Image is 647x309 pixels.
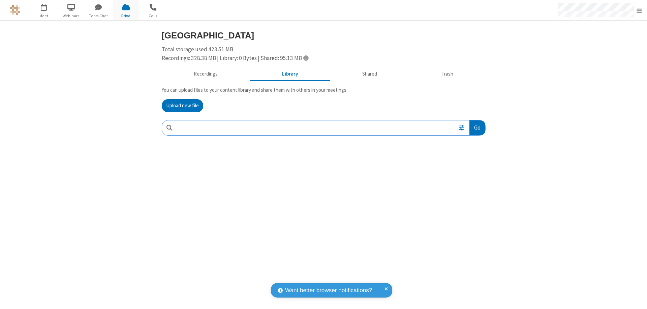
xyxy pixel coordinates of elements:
[86,13,111,19] span: Team Chat
[162,45,486,62] div: Total storage used 423.51 MB
[250,68,330,81] button: Content library
[162,54,486,63] div: Recordings: 328.38 MB | Library: 0 Bytes | Shared: 95.13 MB
[141,13,166,19] span: Calls
[162,99,203,113] button: Upload new file
[630,291,642,304] iframe: Chat
[162,31,486,40] h3: [GEOGRAPHIC_DATA]
[330,68,409,81] button: Shared during meetings
[285,286,372,295] span: Want better browser notifications?
[162,68,250,81] button: Recorded meetings
[469,120,485,136] button: Go
[31,13,57,19] span: Meet
[162,86,486,94] p: You can upload files to your content library and share them with others in your meetings
[113,13,138,19] span: Drive
[10,5,20,15] img: QA Selenium DO NOT DELETE OR CHANGE
[59,13,84,19] span: Webinars
[409,68,486,81] button: Trash
[303,55,308,61] span: Totals displayed include files that have been moved to the trash.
